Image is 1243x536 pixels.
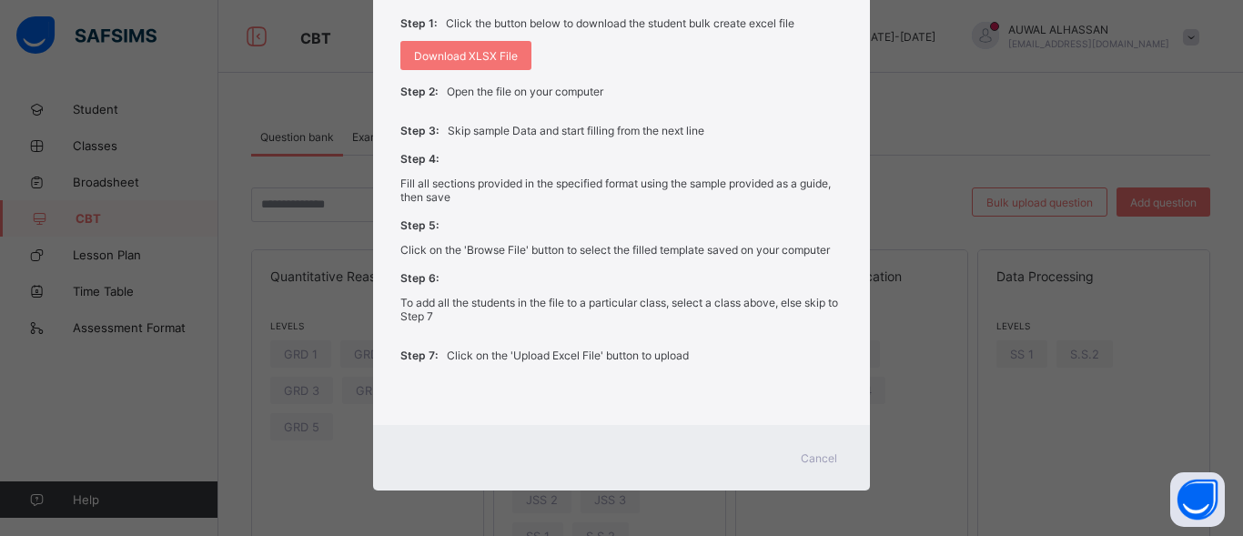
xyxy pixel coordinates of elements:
[400,271,439,285] span: Step 6:
[447,85,603,98] p: Open the file on your computer
[448,124,704,137] p: Skip sample Data and start filling from the next line
[400,218,439,232] span: Step 5:
[400,243,830,257] p: Click on the 'Browse File' button to select the filled template saved on your computer
[400,177,843,204] p: Fill all sections provided in the specified format using the sample provided as a guide, then save
[1170,472,1225,527] button: Open asap
[801,451,837,465] span: Cancel
[400,85,438,98] span: Step 2:
[400,124,439,137] span: Step 3:
[400,152,439,166] span: Step 4:
[447,349,689,362] p: Click on the 'Upload Excel File' button to upload
[400,16,437,30] span: Step 1:
[414,49,518,63] span: Download XLSX File
[446,16,794,30] p: Click the button below to download the student bulk create excel file
[400,296,843,323] p: To add all the students in the file to a particular class, select a class above, else skip to Step 7
[400,349,438,362] span: Step 7:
